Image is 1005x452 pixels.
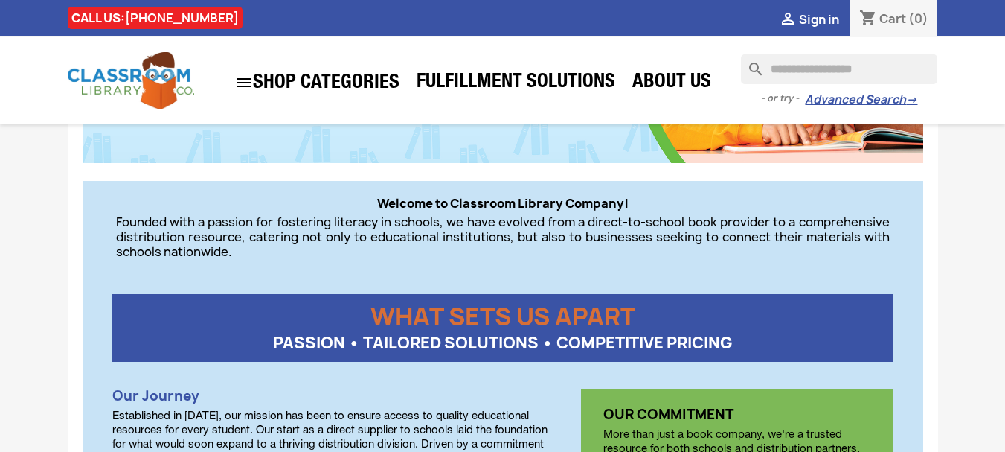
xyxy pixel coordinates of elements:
p: WHAT SETS US APART [112,294,893,324]
a: Advanced Search→ [805,92,917,107]
div: CALL US: [68,7,243,29]
i:  [779,11,797,29]
span: - or try - [761,91,805,106]
a: Fulfillment Solutions [409,69,623,98]
img: Classroom Library Company [68,52,194,109]
i: search [741,54,759,72]
a: About Us [625,69,719,98]
h3: OUR COMMITMENT [603,407,871,422]
h3: Our Journey [112,389,551,404]
i:  [235,74,253,92]
p: Welcome to Classroom Library Company! [116,196,890,211]
p: PASSION • TAILORED SOLUTIONS • COMPETITIVE PRICING [112,336,893,362]
a: [PHONE_NUMBER] [125,10,239,26]
input: Search [741,54,937,84]
a:  Sign in [779,11,839,28]
span: (0) [908,10,928,27]
span: → [906,92,917,107]
a: SHOP CATEGORIES [228,66,407,99]
i: shopping_cart [859,10,877,28]
p: Founded with a passion for fostering literacy in schools, we have evolved from a direct-to-school... [116,214,890,259]
span: Sign in [799,11,839,28]
span: Cart [879,10,906,27]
